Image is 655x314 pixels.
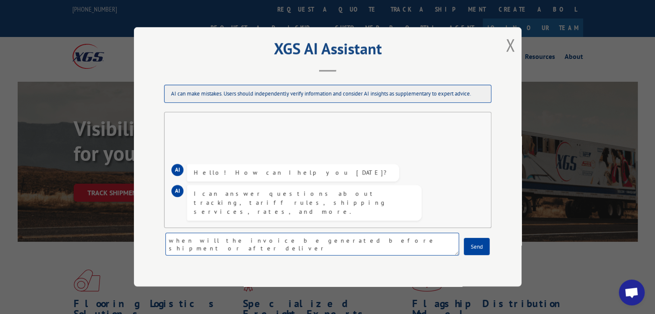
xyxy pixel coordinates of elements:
button: Send [464,238,490,256]
button: Close modal [506,34,515,56]
div: I can answer questions about tracking, tariff rules, shipping services, rates, and more. [194,190,415,217]
h2: XGS AI Assistant [155,43,500,59]
div: AI can make mistakes. Users should independently verify information and consider AI insights as s... [164,85,491,103]
textarea: when will the invoice be generated before shipment or after deliver [165,233,459,256]
div: AI [171,185,183,197]
div: AI [171,164,183,176]
div: Hello! How can I help you [DATE]? [194,169,392,178]
div: Open chat [619,280,645,305]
